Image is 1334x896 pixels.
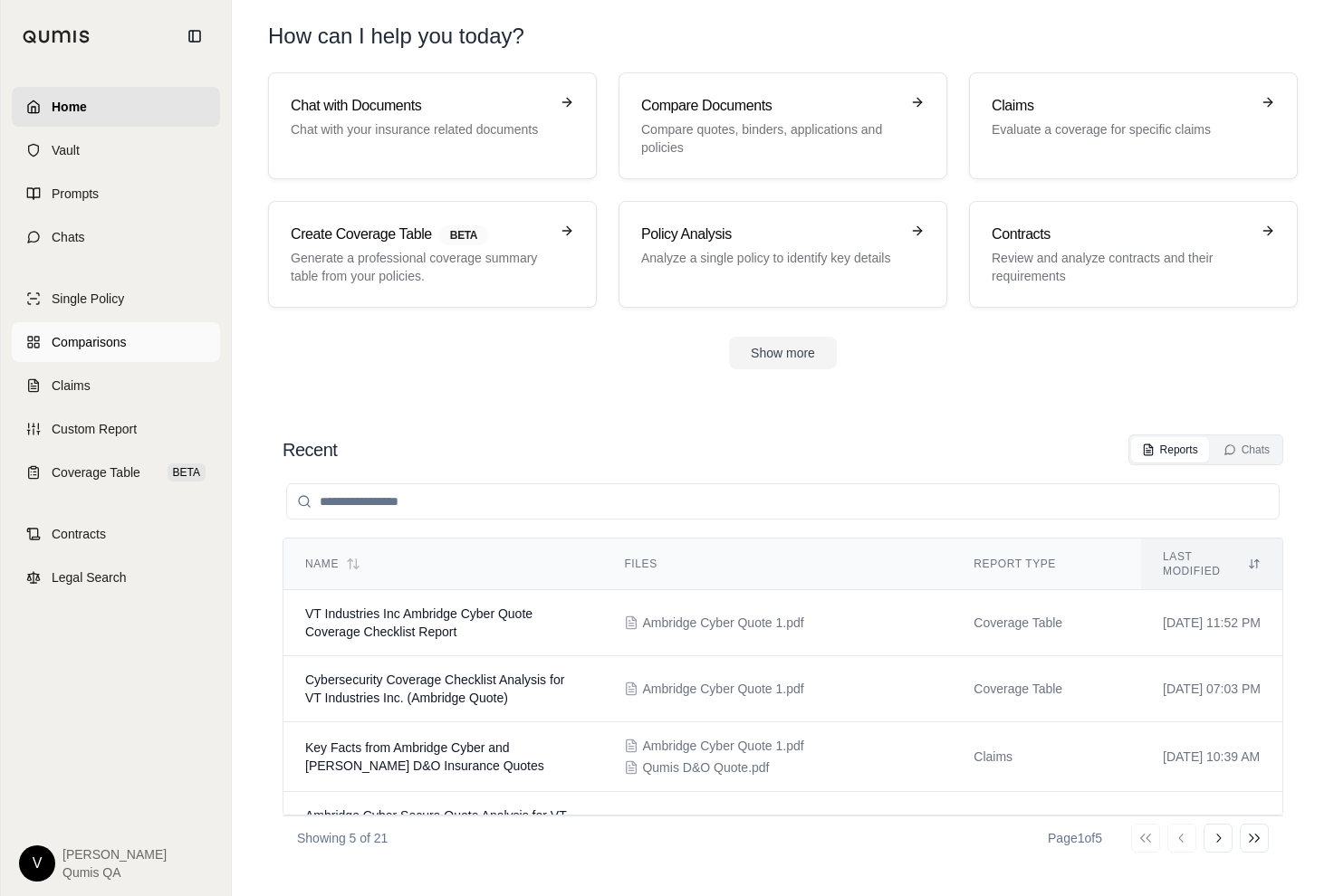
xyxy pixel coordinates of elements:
[12,453,220,492] a: Coverage TableBETA
[952,656,1141,722] td: Coverage Table
[19,845,55,882] div: V
[12,514,220,554] a: Contracts
[1131,437,1209,462] button: Reports
[952,590,1141,656] td: Coverage Table
[52,525,106,543] span: Contracts
[602,539,952,590] th: Files
[641,120,899,157] p: Compare quotes, binders, applications and policies
[1142,443,1198,457] div: Reports
[305,557,581,571] div: Name
[952,539,1141,590] th: Report Type
[52,420,137,438] span: Custom Report
[12,366,220,405] a: Claims
[969,72,1298,179] a: ClaimsEvaluate a coverage for specific claims
[992,95,1250,117] h3: Claims
[268,72,597,179] a: Chat with DocumentsChat with your insurance related documents
[291,95,549,117] h3: Chat with Documents
[291,120,549,138] p: Chat with your insurance related documents
[642,758,769,777] span: Qumis D&O Quote.pdf
[52,98,87,116] span: Home
[619,201,947,308] a: Policy AnalysisAnalyze a single policy to identify key details
[12,87,220,127] a: Home
[1141,590,1282,656] td: [DATE] 11:52 PM
[641,249,899,267] p: Analyze a single policy to identify key details
[305,606,533,639] span: VT Industries Inc Ambridge Cyber Quote Coverage Checklist Report
[642,737,803,755] span: Ambridge Cyber Quote 1.pdf
[168,463,206,481] span: BETA
[1141,792,1282,858] td: [DATE] 09:49 AM
[969,201,1298,308] a: ContractsReview and analyze contracts and their requirements
[12,217,220,257] a: Chats
[62,845,167,863] span: [PERSON_NAME]
[992,120,1250,138] p: Evaluate a coverage for specific claims
[52,141,80,159] span: Vault
[52,290,124,308] span: Single Policy
[268,201,597,308] a: Create Coverage TableBETAGenerate a professional coverage summary table from your policies.
[952,792,1141,858] td: Single Policy Analysis
[12,174,220,214] a: Prompts
[305,808,566,841] span: Ambridge Cyber Secure Quote Analysis for VT Industries Inc.
[268,22,1298,51] h1: How can I help you today?
[52,333,126,351] span: Comparisons
[12,279,220,319] a: Single Policy
[62,863,167,882] span: Qumis QA
[1048,829,1102,847] div: Page 1 of 5
[1163,549,1261,578] div: Last modified
[52,568,127,586] span: Legal Search
[297,829,388,847] p: Showing 5 of 21
[52,463,140,481] span: Coverage Table
[952,722,1141,792] td: Claims
[12,322,220,362] a: Comparisons
[439,225,488,245] span: BETA
[305,672,564,705] span: Cybersecurity Coverage Checklist Analysis for VT Industries Inc. (Ambridge Quote)
[291,249,549,285] p: Generate a professional coverage summary table from your policies.
[12,409,220,449] a: Custom Report
[1141,656,1282,722] td: [DATE] 07:03 PM
[12,558,220,597] a: Legal Search
[992,249,1250,285] p: Review and analyze contracts and their requirements
[729,337,837,369] button: Show more
[642,680,803,698] span: Ambridge Cyber Quote 1.pdf
[283,437,337,462] h2: Recent
[1224,443,1270,457] div: Chats
[23,30,91,43] img: Qumis Logo
[1213,437,1281,462] button: Chats
[291,224,549,245] h3: Create Coverage Table
[992,224,1250,245] h3: Contracts
[305,740,544,773] span: Key Facts from Ambridge Cyber and Hudson D&O Insurance Quotes
[52,377,91,395] span: Claims
[641,224,899,245] h3: Policy Analysis
[642,614,803,632] span: Ambridge Cyber Quote 1.pdf
[1141,722,1282,792] td: [DATE] 10:39 AM
[12,130,220,170] a: Vault
[641,95,899,117] h3: Compare Documents
[180,22,209,51] button: Collapse sidebar
[52,228,85,246] span: Chats
[52,185,99,203] span: Prompts
[619,72,947,179] a: Compare DocumentsCompare quotes, binders, applications and policies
